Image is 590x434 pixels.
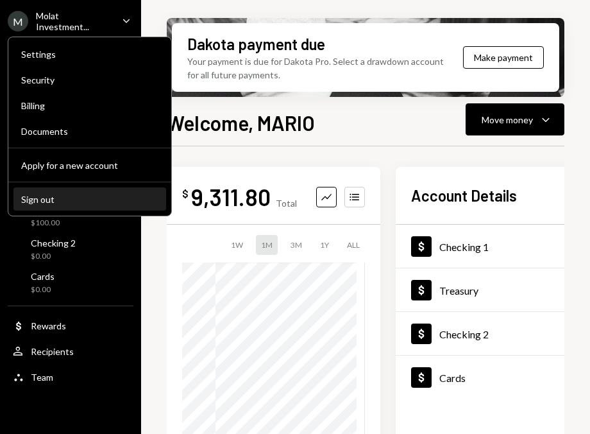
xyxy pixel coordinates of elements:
a: Cards$0.00 [8,267,133,298]
div: ALL [342,235,365,255]
div: Rewards [31,320,66,331]
a: Billing [13,94,166,117]
div: 1Y [315,235,334,255]
div: Checking 1 [439,241,489,253]
div: 1W [226,235,248,255]
div: Molat Investment... [36,10,112,32]
div: Dakota payment due [187,33,325,55]
a: Team [8,365,133,388]
div: $0.00 [31,284,55,295]
h1: Welcome, MARIO [167,110,315,135]
div: Team [31,372,53,383]
a: Settings [13,42,166,65]
a: Documents [13,119,166,143]
div: Documents [21,126,158,137]
div: Checking 2 [439,328,489,340]
div: 3M [285,235,307,255]
div: 9,311.80 [191,182,271,211]
div: Move money [482,113,533,126]
div: Your payment is due for Dakota Pro. Select a drawdown account for all future payments. [187,55,455,82]
div: Recipients [31,346,74,357]
div: $ [182,187,189,200]
div: $100.00 [31,218,67,229]
div: Checking 2 [31,238,76,248]
button: Move money [466,103,564,135]
div: $0.00 [31,251,76,262]
div: Billing [21,100,158,111]
button: Apply for a new account [13,154,166,177]
a: Recipients [8,340,133,363]
div: M [8,11,28,31]
div: Cards [31,271,55,282]
div: Settings [21,49,158,60]
a: Security [13,68,166,91]
div: Apply for a new account [21,160,158,171]
div: Cards [439,372,466,384]
a: Rewards [8,314,133,337]
div: Security [21,74,158,85]
button: Make payment [463,46,544,69]
a: Checking 2$0.00 [8,234,133,265]
h2: Account Details [411,185,517,206]
div: Sign out [21,194,158,205]
div: Total [276,198,297,209]
button: Sign out [13,188,166,211]
div: Treasury [439,284,478,297]
div: 1M [256,235,278,255]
